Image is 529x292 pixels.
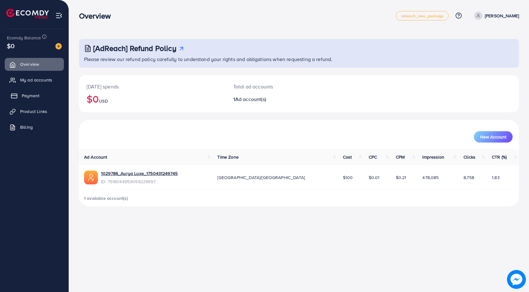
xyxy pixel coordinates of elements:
[20,61,39,67] span: Overview
[84,55,515,63] p: Please review our refund policy carefully to understand your rights and obligations when requesti...
[401,14,443,18] span: adreach_new_package
[369,174,380,181] span: $0.01
[464,174,474,181] span: 8,758
[22,93,39,99] span: Payment
[101,178,178,185] span: ID: 7518044953059229697
[343,154,352,160] span: Cost
[492,174,500,181] span: 1.83
[5,58,64,70] a: Overview
[343,174,353,181] span: $100
[422,174,439,181] span: 478,085
[396,174,407,181] span: $0.21
[101,170,178,177] a: 1029786_Aurya Luxe_1750431249745
[5,121,64,133] a: Billing
[472,12,519,20] a: [PERSON_NAME]
[93,44,176,53] h3: [AdReach] Refund Policy
[87,93,218,105] h2: $0
[485,12,519,20] p: [PERSON_NAME]
[5,74,64,86] a: My ad accounts
[84,154,107,160] span: Ad Account
[217,154,238,160] span: Time Zone
[7,41,14,50] span: $0
[84,171,98,184] img: ic-ads-acc.e4c84228.svg
[235,96,266,103] span: Ad account(s)
[396,154,405,160] span: CPM
[6,9,49,19] img: logo
[369,154,377,160] span: CPC
[84,195,128,201] span: 1 available account(s)
[480,135,506,139] span: New Account
[20,108,47,115] span: Product Links
[55,12,63,19] img: menu
[422,154,444,160] span: Impression
[474,131,513,143] button: New Account
[7,35,41,41] span: Ecomdy Balance
[233,96,328,102] h2: 1
[87,83,218,90] p: [DATE] spends
[492,154,507,160] span: CTR (%)
[5,89,64,102] a: Payment
[55,43,62,49] img: image
[507,270,526,289] img: image
[464,154,475,160] span: Clicks
[20,77,52,83] span: My ad accounts
[99,98,108,104] span: USD
[20,124,33,130] span: Billing
[233,83,328,90] p: Total ad accounts
[5,105,64,118] a: Product Links
[79,11,116,20] h3: Overview
[217,174,305,181] span: [GEOGRAPHIC_DATA]/[GEOGRAPHIC_DATA]
[396,11,449,20] a: adreach_new_package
